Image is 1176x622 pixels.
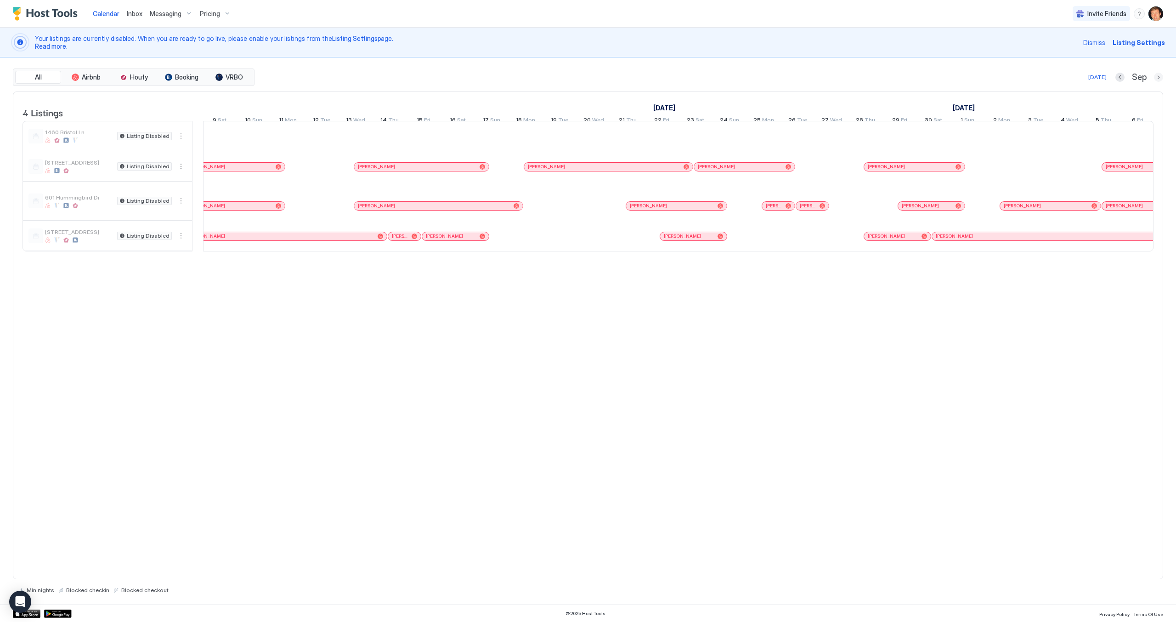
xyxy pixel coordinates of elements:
span: 4 [1061,116,1065,126]
span: Sat [457,116,466,126]
span: 24 [720,116,728,126]
button: More options [175,161,187,172]
div: menu [175,195,187,206]
a: September 14, 2023 [378,114,401,128]
span: © 2025 Host Tools [565,611,605,616]
button: Airbnb [63,71,109,84]
a: Privacy Policy [1099,609,1130,618]
button: Houfy [111,71,157,84]
a: September 21, 2023 [616,114,639,128]
a: September 19, 2023 [548,114,571,128]
a: September 23, 2023 [684,114,707,128]
span: Thu [865,116,875,126]
span: [PERSON_NAME] [358,164,395,170]
a: Inbox [127,9,142,18]
div: menu [175,161,187,172]
a: Read more. [35,42,68,50]
span: [PERSON_NAME] [1004,203,1041,209]
span: Fri [424,116,430,126]
span: 26 [788,116,796,126]
span: Privacy Policy [1099,611,1130,617]
a: October 5, 2023 [1093,114,1114,128]
span: Tue [320,116,330,126]
span: [PERSON_NAME] [188,233,225,239]
a: October 6, 2023 [1130,114,1146,128]
a: Calendar [93,9,119,18]
span: 28 [856,116,863,126]
span: [PERSON_NAME] [800,203,816,209]
a: September 1, 2023 [651,101,678,114]
span: 17 [483,116,489,126]
span: [PERSON_NAME] [630,203,667,209]
span: Sun [964,116,974,126]
div: Listing Settings [1113,38,1165,47]
span: Mon [285,116,297,126]
span: Pricing [200,10,220,18]
span: 30 [925,116,932,126]
span: Sat [933,116,942,126]
span: 29 [892,116,899,126]
span: 13 [346,116,352,126]
span: Sat [218,116,226,126]
button: More options [175,131,187,142]
span: Wed [1066,116,1078,126]
span: Booking [175,73,198,81]
span: Fri [1137,116,1143,126]
span: Thu [1101,116,1111,126]
div: Open Intercom Messenger [9,591,31,613]
div: tab-group [13,68,254,86]
span: Tue [1033,116,1043,126]
span: Blocked checkout [121,587,169,593]
a: October 1, 2023 [958,114,977,128]
a: September 27, 2023 [819,114,844,128]
a: September 29, 2023 [890,114,910,128]
span: 5 [1096,116,1099,126]
a: September 15, 2023 [414,114,433,128]
span: Sun [252,116,262,126]
span: 9 [213,116,216,126]
span: Inbox [127,10,142,17]
span: [PERSON_NAME] [698,164,735,170]
a: Google Play Store [44,610,72,618]
span: [PERSON_NAME] [664,233,701,239]
a: September 26, 2023 [786,114,809,128]
a: October 4, 2023 [1058,114,1080,128]
span: 1460 Bristol Ln [45,129,113,136]
a: September 20, 2023 [581,114,606,128]
span: Sun [490,116,500,126]
a: September 30, 2023 [922,114,944,128]
button: More options [175,230,187,241]
span: Fri [901,116,907,126]
span: [PERSON_NAME] [902,203,939,209]
span: Tue [797,116,807,126]
span: [PERSON_NAME] [188,203,225,209]
a: Host Tools Logo [13,7,82,21]
button: [DATE] [1087,72,1108,83]
span: 19 [551,116,557,126]
span: [PERSON_NAME] [392,233,408,239]
a: Terms Of Use [1133,609,1163,618]
span: [PERSON_NAME] [766,203,782,209]
span: 14 [380,116,387,126]
span: All [35,73,42,81]
span: 3 [1028,116,1032,126]
span: [PERSON_NAME] [936,233,973,239]
div: menu [175,131,187,142]
div: menu [1134,8,1145,19]
span: 11 [279,116,283,126]
span: 22 [654,116,661,126]
span: 1 [961,116,963,126]
span: 27 [821,116,829,126]
a: September 25, 2023 [751,114,776,128]
span: [STREET_ADDRESS] [45,228,113,235]
span: 6 [1132,116,1136,126]
div: Dismiss [1083,38,1105,47]
a: September 22, 2023 [652,114,672,128]
button: Next month [1154,73,1163,82]
a: September 18, 2023 [514,114,537,128]
span: [PERSON_NAME] [426,233,463,239]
